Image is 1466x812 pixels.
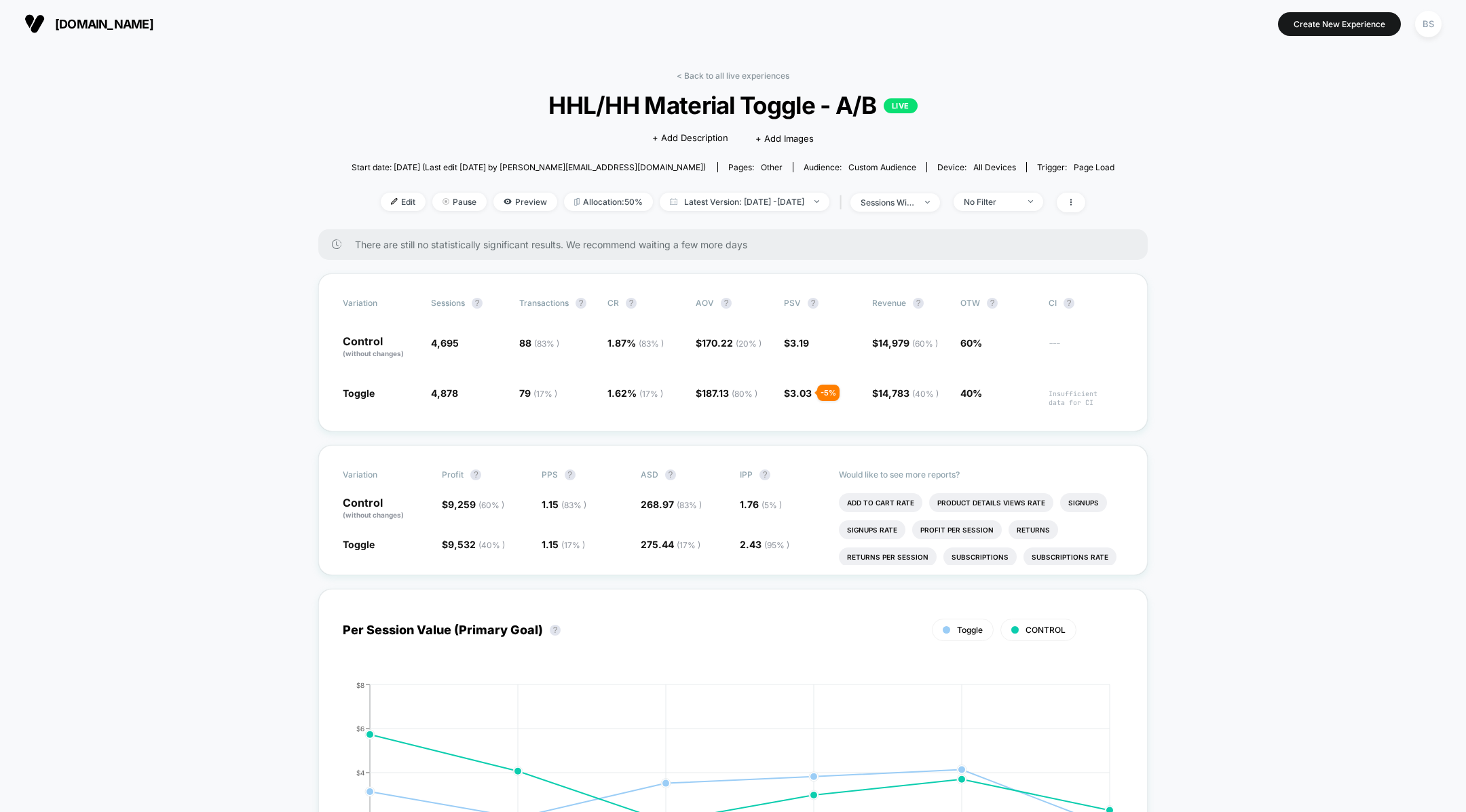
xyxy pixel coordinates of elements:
span: OTW [960,298,1035,309]
span: 4,878 [431,387,458,399]
span: ( 83 % ) [639,339,664,349]
button: ? [626,298,637,309]
span: (without changes) [343,349,404,357]
span: 14,783 [878,387,939,399]
span: 170.22 [702,337,762,349]
span: all devices [973,162,1016,172]
span: $ [784,387,812,399]
tspan: $4 [356,768,364,776]
button: ? [987,298,998,309]
span: ( 60 % ) [912,339,938,349]
div: No Filter [964,197,1018,207]
span: Variation [343,298,417,309]
span: 9,532 [448,539,505,550]
span: PPS [542,469,558,480]
span: ( 80 % ) [732,389,757,399]
tspan: $6 [356,724,364,732]
button: ? [550,625,561,636]
span: other [761,162,783,172]
span: IPP [740,469,753,480]
span: Start date: [DATE] (Last edit [DATE] by [PERSON_NAME][EMAIL_ADDRESS][DOMAIN_NAME]) [352,162,706,172]
li: Subscriptions Rate [1023,547,1116,566]
button: BS [1411,10,1446,38]
span: ( 83 % ) [534,339,559,349]
span: 40% [960,387,982,399]
span: [DOMAIN_NAME] [55,17,153,31]
span: 275.44 [641,539,700,550]
p: Control [343,497,428,520]
li: Product Details Views Rate [929,493,1053,512]
span: + Add Images [755,133,814,144]
span: Edit [381,193,426,211]
span: HHL/HH Material Toggle - A/B [390,91,1076,119]
img: calendar [670,198,677,205]
span: --- [1049,339,1123,359]
div: BS [1415,11,1442,37]
button: ? [472,298,483,309]
span: 268.97 [641,499,702,510]
button: Create New Experience [1278,12,1401,36]
button: ? [576,298,586,309]
div: Pages: [728,162,783,172]
span: ( 95 % ) [764,540,789,550]
span: Toggle [343,387,375,399]
span: Sessions [431,298,465,308]
p: Control [343,336,417,359]
span: Page Load [1074,162,1114,172]
span: $ [696,387,757,399]
p: Would like to see more reports? [839,469,1123,480]
button: ? [721,298,732,309]
span: Toggle [957,625,983,635]
span: Insufficient data for CI [1049,389,1123,407]
span: 88 [519,337,559,349]
span: $ [784,337,809,349]
button: ? [665,469,676,480]
span: $ [442,499,504,510]
li: Returns Per Session [839,547,937,566]
span: 60% [960,337,982,349]
img: Visually logo [24,14,45,34]
span: $ [872,387,939,399]
span: ( 83 % ) [561,500,586,510]
li: Signups Rate [839,520,905,539]
span: 1.15 [542,499,586,510]
div: Audience: [804,162,916,172]
span: Transactions [519,298,569,308]
img: end [443,198,449,205]
span: | [836,193,850,212]
div: - 5 % [817,385,840,401]
span: (without changes) [343,511,404,519]
span: $ [872,337,938,349]
li: Profit Per Session [912,520,1002,539]
span: Toggle [343,539,375,550]
span: ( 20 % ) [736,339,762,349]
span: 4,695 [431,337,459,349]
img: end [814,200,819,203]
span: CI [1049,298,1123,309]
span: 3.03 [790,387,812,399]
span: CONTROL [1026,625,1066,635]
span: Latest Version: [DATE] - [DATE] [660,193,829,211]
button: ? [759,469,770,480]
li: Returns [1009,520,1058,539]
img: rebalance [574,198,580,206]
button: ? [1064,298,1074,309]
span: PSV [784,298,801,308]
li: Add To Cart Rate [839,493,922,512]
span: Revenue [872,298,906,308]
span: AOV [696,298,714,308]
span: ( 40 % ) [478,540,505,550]
span: Device: [926,162,1026,172]
span: Custom Audience [848,162,916,172]
span: 1.62 % [607,387,663,399]
button: ? [470,469,481,480]
button: ? [913,298,924,309]
span: 9,259 [448,499,504,510]
div: Trigger: [1037,162,1114,172]
span: 187.13 [702,387,757,399]
span: $ [442,539,505,550]
span: Pause [432,193,487,211]
img: end [925,201,930,204]
span: ( 17 % ) [561,540,585,550]
div: sessions with impression [861,197,915,208]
